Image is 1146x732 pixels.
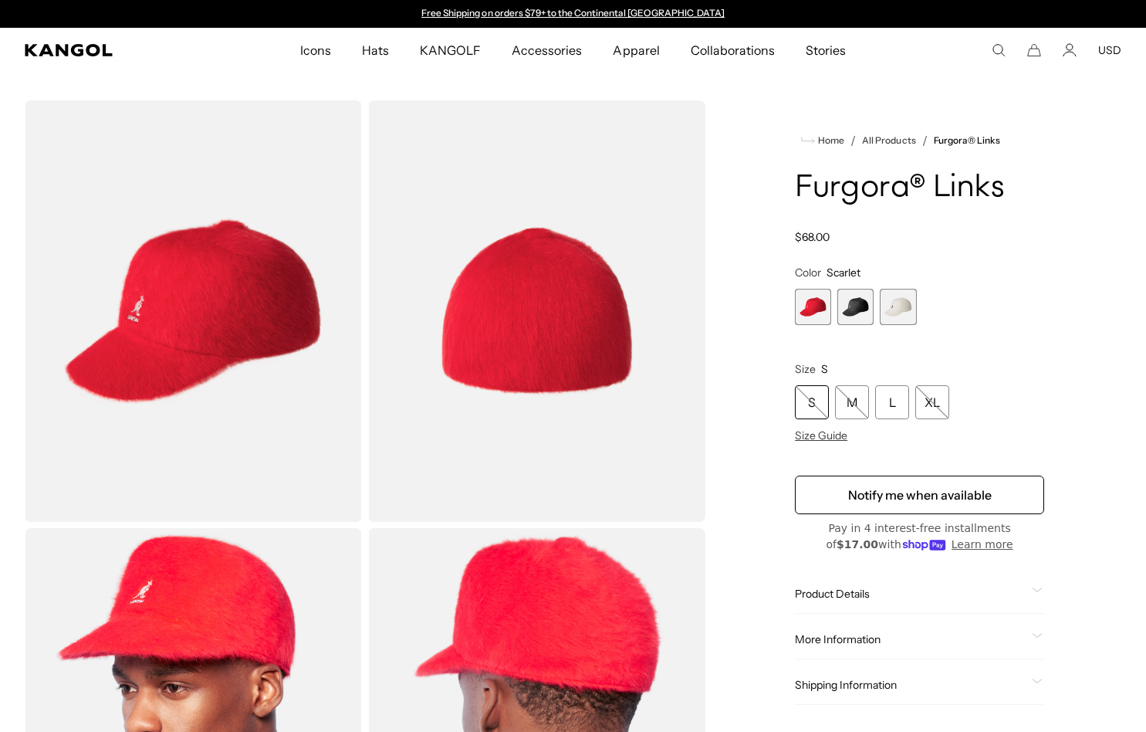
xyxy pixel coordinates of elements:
a: Kangol [25,44,198,56]
a: All Products [862,135,915,146]
span: Size Guide [795,429,847,442]
summary: Search here [992,43,1006,57]
div: XL [915,385,949,419]
a: Icons [285,28,347,73]
li: / [844,131,856,150]
span: Color [795,266,821,280]
div: M [835,385,869,419]
a: Collaborations [675,28,790,73]
a: Stories [790,28,861,73]
slideshow-component: Announcement bar [414,8,732,20]
div: L [875,385,909,419]
img: color-scarlet [25,100,362,522]
span: More Information [795,632,1026,646]
div: 3 of 3 [880,289,916,325]
li: / [916,131,928,150]
span: S [821,362,828,376]
button: USD [1098,43,1121,57]
a: Furgora® Links [934,135,1000,146]
a: Apparel [597,28,674,73]
a: Accessories [496,28,597,73]
a: Free Shipping on orders $79+ to the Continental [GEOGRAPHIC_DATA] [421,7,725,19]
span: Collaborations [691,28,775,73]
span: $68.00 [795,230,830,244]
span: Shipping Information [795,678,1026,692]
a: Account [1063,43,1077,57]
nav: breadcrumbs [795,131,1044,150]
a: KANGOLF [404,28,496,73]
div: 1 of 3 [795,289,831,325]
label: Scarlet [795,289,831,325]
label: Black [837,289,874,325]
span: Home [815,135,844,146]
div: Announcement [414,8,732,20]
span: Product Details [795,587,1026,601]
span: Apparel [613,28,659,73]
div: 2 of 3 [837,289,874,325]
span: KANGOLF [420,28,481,73]
a: Hats [347,28,404,73]
span: Stories [806,28,846,73]
label: Ivory [880,289,916,325]
h1: Furgora® Links [795,171,1044,205]
button: Notify me when available [795,476,1044,514]
span: Accessories [512,28,582,73]
span: Icons [300,28,331,73]
button: Cart [1027,43,1041,57]
img: color-scarlet [368,100,705,522]
div: S [795,385,829,419]
span: Size [795,362,816,376]
div: 1 of 2 [414,8,732,20]
span: Hats [362,28,389,73]
span: Scarlet [827,266,860,280]
a: Home [801,134,844,147]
